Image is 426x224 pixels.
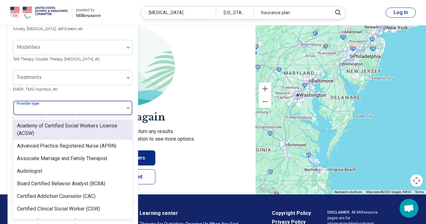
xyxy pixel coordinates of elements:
button: Zoom in [259,82,271,95]
span: Anxiety, [MEDICAL_DATA], Self-Esteem, etc. [13,27,84,31]
div: Board Certified Behavior Analyst (BCBA) [17,180,105,188]
div: powered by [76,7,101,13]
label: Provider type [17,101,40,106]
div: Associate Marriage and Family Therapist [17,155,107,162]
div: Advanced Practice Registered Nurse (APRN) [17,142,116,150]
span: [MEDICAL_DATA], [MEDICAL_DATA], LMFT, etc. [13,117,92,122]
div: [US_STATE] [216,6,253,19]
button: Map camera controls [410,174,423,187]
div: Certified Addiction Counselor (CAC) [17,193,95,200]
button: Keyboard shortcuts [334,190,362,194]
img: Google [257,186,278,194]
div: Audiologist [17,167,42,175]
div: Certified Clinical Social Worker (CSW) [17,205,100,213]
a: Open this area in Google Maps (opens a new window) [257,186,278,194]
a: Learning center [140,210,256,217]
div: Insurance plan [253,6,328,19]
span: DISCLAIMER [327,210,349,215]
img: USOPC [10,5,68,20]
a: Copyright Policy [272,210,311,217]
label: Modalities [17,44,40,50]
div: Open chat [400,199,418,218]
a: Terms (opens in new tab) [415,190,424,194]
button: Log In [386,8,416,18]
span: Talk Therapy, Couples Therapy, [MEDICAL_DATA], etc. [13,57,101,61]
span: EMDR, TMS, Hypnosis, etc. [13,87,59,92]
div: [MEDICAL_DATA] [141,6,216,19]
button: Zoom out [259,95,271,108]
a: USOPCpowered by [10,5,101,20]
label: Treatments [17,74,42,80]
span: Map data ©2025 Google, INEGI [366,190,411,194]
div: Academy of Certified Social Workers License (ACSW) [17,122,129,137]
